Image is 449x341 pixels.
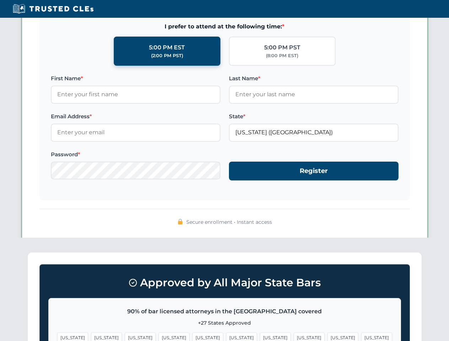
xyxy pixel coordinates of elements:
[266,52,298,59] div: (8:00 PM EST)
[51,150,220,159] label: Password
[51,124,220,141] input: Enter your email
[229,124,399,141] input: Florida (FL)
[229,74,399,83] label: Last Name
[186,218,272,226] span: Secure enrollment • Instant access
[151,52,183,59] div: (2:00 PM PST)
[229,162,399,180] button: Register
[57,319,392,327] p: +27 States Approved
[229,86,399,103] input: Enter your last name
[51,74,220,83] label: First Name
[57,307,392,316] p: 90% of bar licensed attorneys in the [GEOGRAPHIC_DATA] covered
[51,86,220,103] input: Enter your first name
[177,219,183,224] img: 🔒
[11,4,96,14] img: Trusted CLEs
[51,112,220,121] label: Email Address
[229,112,399,121] label: State
[264,43,300,52] div: 5:00 PM PST
[51,22,399,31] span: I prefer to attend at the following time:
[149,43,185,52] div: 5:00 PM EST
[48,273,401,292] h3: Approved by All Major State Bars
